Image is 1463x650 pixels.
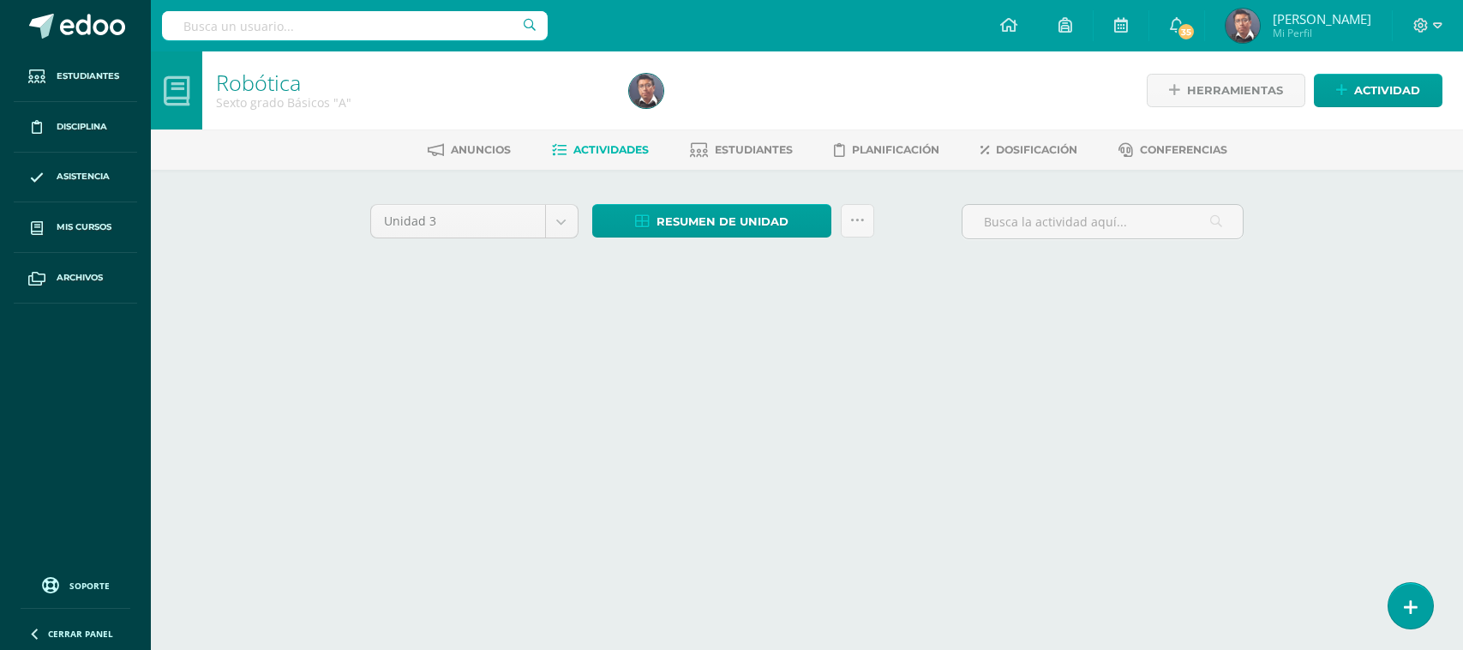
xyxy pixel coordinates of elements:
span: Estudiantes [57,69,119,83]
span: Resumen de unidad [657,206,788,238]
div: Sexto grado Básicos 'A' [216,94,609,111]
span: Estudiantes [715,143,793,156]
span: Conferencias [1140,143,1227,156]
a: Planificación [834,136,939,164]
a: Mis cursos [14,202,137,253]
span: Mi Perfil [1273,26,1371,40]
a: Estudiantes [690,136,793,164]
span: Anuncios [451,143,511,156]
span: Herramientas [1187,75,1283,106]
a: Herramientas [1147,74,1305,107]
a: Dosificación [980,136,1077,164]
span: Actividad [1354,75,1420,106]
a: Conferencias [1118,136,1227,164]
a: Anuncios [428,136,511,164]
img: 83b56ef28f26fe507cf05badbb9af362.png [629,74,663,108]
span: Archivos [57,271,103,285]
span: Soporte [69,580,110,592]
span: Dosificación [996,143,1077,156]
input: Busca la actividad aquí... [962,205,1243,238]
a: Actividad [1314,74,1442,107]
a: Archivos [14,253,137,304]
a: Disciplina [14,102,137,153]
span: Unidad 3 [384,205,532,238]
a: Estudiantes [14,51,137,102]
input: Busca un usuario... [162,11,548,40]
a: Unidad 3 [371,205,578,238]
h1: Robótica [216,70,609,94]
a: Soporte [21,573,130,596]
span: Mis cursos [57,220,111,234]
a: Actividades [552,136,649,164]
a: Asistencia [14,153,137,203]
span: [PERSON_NAME] [1273,10,1371,27]
img: 83b56ef28f26fe507cf05badbb9af362.png [1226,9,1260,43]
a: Robótica [216,68,301,97]
span: Asistencia [57,170,110,184]
span: Planificación [852,143,939,156]
span: Actividades [573,143,649,156]
span: Cerrar panel [48,628,113,640]
span: Disciplina [57,120,107,134]
a: Resumen de unidad [592,204,831,238]
span: 35 [1177,22,1196,41]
